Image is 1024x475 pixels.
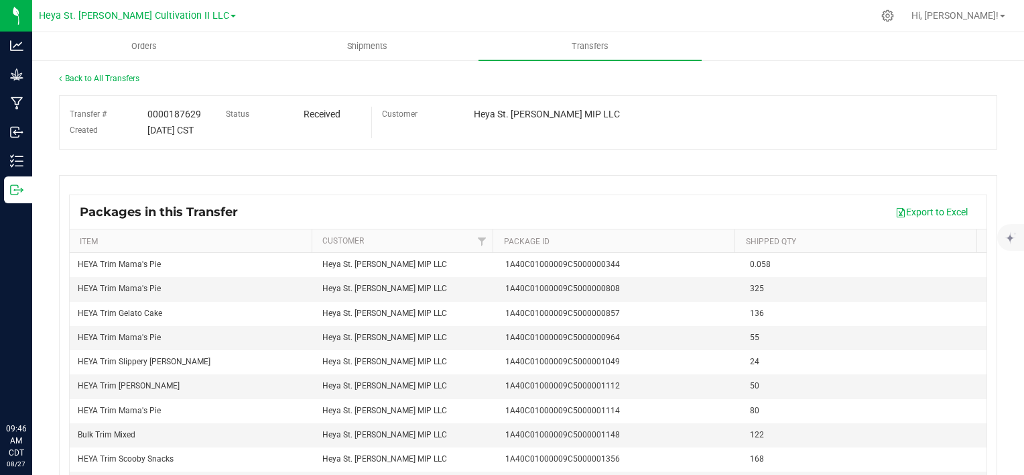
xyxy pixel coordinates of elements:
span: Heya St. [PERSON_NAME] MIP LLC [322,453,447,466]
iframe: Resource center [13,368,54,408]
a: Customer [322,236,364,246]
span: Heya St. [PERSON_NAME] MIP LLC [322,356,447,368]
span: Heya St. [PERSON_NAME] MIP LLC [322,258,447,271]
span: Heya St. [PERSON_NAME] MIP LLC [322,282,447,295]
span: Orders [113,40,175,52]
span: 1A40C01000009C5000001049 [505,356,620,368]
span: 24 [750,356,759,368]
div: Manage settings [879,9,896,22]
button: Export to Excel [887,201,976,223]
span: 50 [750,380,759,392]
a: Orders [32,32,255,60]
a: Back to All Transfers [59,74,139,83]
span: 1A40C01000009C5000000857 [505,307,620,320]
span: Heya St. [PERSON_NAME] Cultivation II LLC [39,10,229,21]
a: Package ID [504,237,550,246]
span: Shipments [329,40,405,52]
span: HEYA Trim Mama's Pie [78,331,161,344]
span: HEYA Trim Mama's Pie [78,258,161,271]
label: Created [70,123,98,138]
span: HEYA Trim Mama's Pie [78,405,161,417]
span: 0000187629 [147,109,201,119]
span: 168 [750,453,764,466]
span: 55 [750,331,759,344]
a: Transfers [478,32,702,60]
span: 1A40C01000009C5000001148 [505,429,620,441]
span: [DATE] CST [147,125,194,136]
span: Heya St. [PERSON_NAME] MIP LLC [474,109,620,119]
inline-svg: Analytics [10,39,23,52]
span: 1A40C01000009C5000000344 [505,258,620,271]
a: Filter [470,229,493,252]
span: Heya St. [PERSON_NAME] MIP LLC [322,307,447,320]
span: HEYA Trim [PERSON_NAME] [78,380,180,392]
span: 122 [750,429,764,441]
iframe: Resource center unread badge [40,366,56,382]
a: Item [80,237,98,246]
span: Bulk Trim Mixed [78,429,135,441]
span: Heya St. [PERSON_NAME] MIP LLC [322,405,447,417]
span: 136 [750,307,764,320]
span: HEYA Trim Gelato Cake [78,307,162,320]
span: 325 [750,282,764,295]
span: 1A40C01000009C5000000964 [505,331,620,344]
label: Customer [382,107,418,122]
label: Transfer # [70,107,107,122]
span: 1A40C01000009C5000001114 [505,405,620,417]
p: 09:46 AM CDT [6,423,26,459]
span: Transfers [554,40,627,52]
a: Shipments [255,32,478,60]
span: HEYA Trim Scooby Snacks [78,453,174,466]
span: 1A40C01000009C5000001356 [505,453,620,466]
inline-svg: Inventory [10,154,23,168]
span: Heya St. [PERSON_NAME] MIP LLC [322,429,447,441]
label: Status [226,107,249,122]
inline-svg: Outbound [10,183,23,197]
span: Received [304,109,340,119]
span: Heya St. [PERSON_NAME] MIP LLC [322,380,447,392]
span: Packages in this Transfer [80,205,251,219]
inline-svg: Grow [10,68,23,81]
span: HEYA Trim Slippery [PERSON_NAME] [78,356,210,368]
a: Shipped Qty [746,237,796,246]
span: 1A40C01000009C5000001112 [505,380,620,392]
span: 1A40C01000009C5000000808 [505,282,620,295]
inline-svg: Manufacturing [10,97,23,110]
span: Heya St. [PERSON_NAME] MIP LLC [322,331,447,344]
inline-svg: Inbound [10,125,23,139]
span: 80 [750,405,759,417]
span: Hi, [PERSON_NAME]! [911,10,999,21]
span: 0.058 [750,258,771,271]
span: HEYA Trim Mama's Pie [78,282,161,295]
p: 08/27 [6,459,26,469]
